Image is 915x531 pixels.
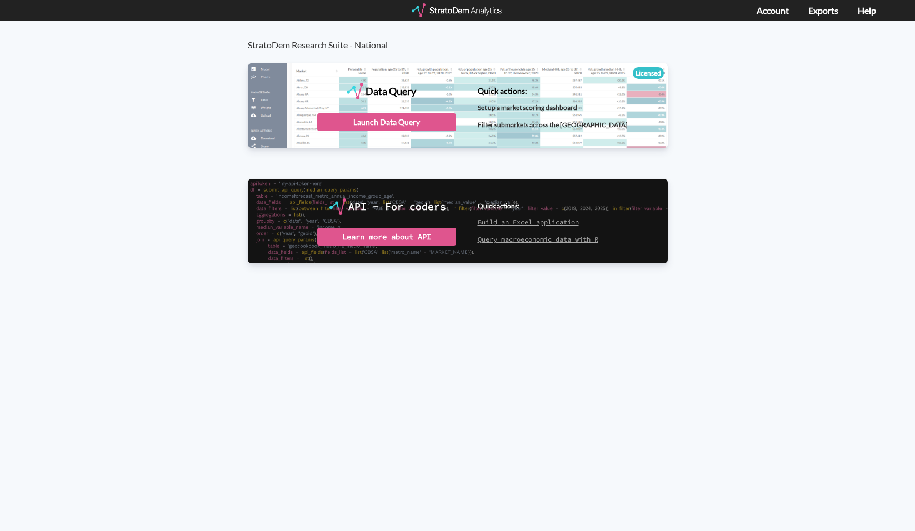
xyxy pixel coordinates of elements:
[858,5,876,16] a: Help
[633,67,664,79] div: Licensed
[478,202,598,209] h4: Quick actions:
[317,113,456,131] div: Launch Data Query
[248,21,679,50] h3: StratoDem Research Suite - National
[757,5,789,16] a: Account
[478,235,598,243] a: Query macroeconomic data with R
[366,83,416,99] div: Data Query
[478,103,577,112] a: Set up a market scoring dashboard
[348,198,446,215] div: API - For coders
[478,87,628,95] h4: Quick actions:
[478,218,579,226] a: Build an Excel application
[478,121,628,129] a: Filter submarkets across the [GEOGRAPHIC_DATA]
[808,5,838,16] a: Exports
[317,228,456,246] div: Learn more about API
